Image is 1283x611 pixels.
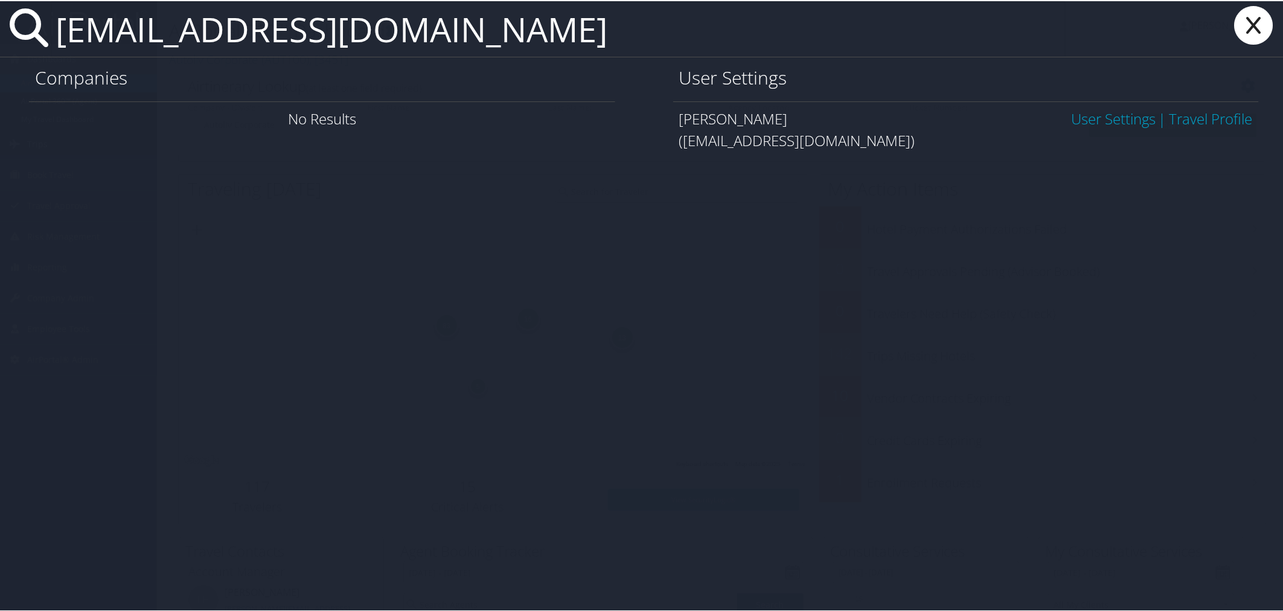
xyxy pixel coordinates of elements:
span: | [1156,107,1169,127]
div: No Results [29,100,615,135]
span: [PERSON_NAME] [679,107,788,127]
a: User Settings [1071,107,1156,127]
h1: User Settings [679,64,1253,89]
a: View OBT Profile [1169,107,1253,127]
h1: Companies [35,64,609,89]
div: ([EMAIL_ADDRESS][DOMAIN_NAME]) [679,129,1253,150]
